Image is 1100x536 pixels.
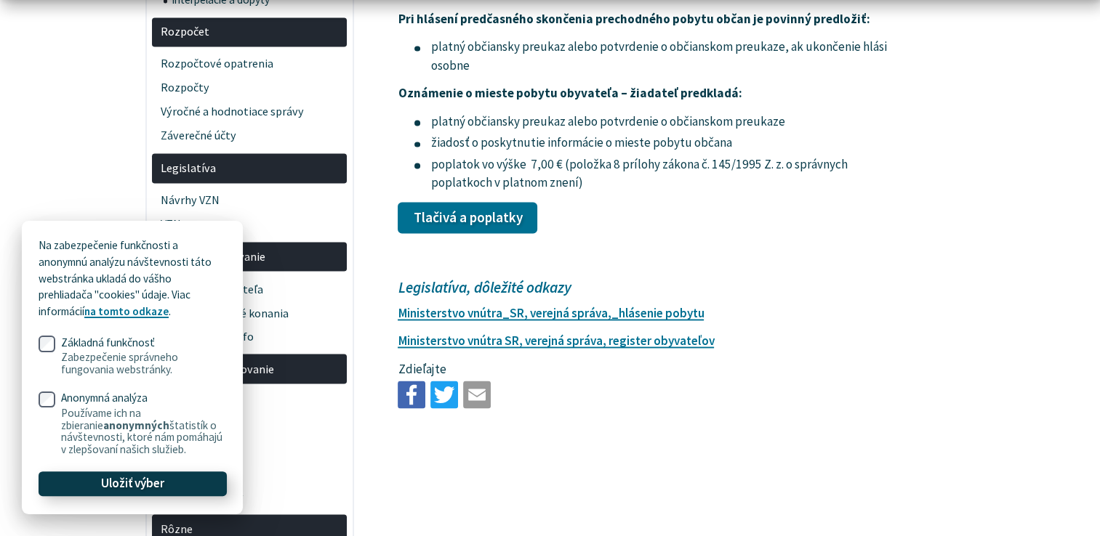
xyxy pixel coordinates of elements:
span: Faktúry [161,413,339,437]
span: Výzvy a výberové konania [161,301,339,325]
img: Zdieľať e-mailom [463,381,491,408]
strong: anonymných [103,418,169,432]
a: Archív [152,389,347,413]
a: Zmluvy [152,460,347,484]
span: Legislatíva [161,156,339,180]
span: Návrhy VZN [161,188,339,212]
span: Povinné zverejňovanie [161,357,339,381]
a: Výzvy a výberové konania [152,301,347,325]
a: Rozpočty [152,76,347,100]
p: Na zabezpečenie funkčnosti a anonymnú analýzu návštevnosti táto webstránka ukladá do vášho prehli... [39,237,226,320]
em: Legislatíva, dôležité odkazy [398,277,571,296]
span: Objednávky [161,436,339,460]
a: Tlačivá a poplatky [398,202,537,234]
li: platný občiansky preukaz alebo potvrdenie o občianskom preukaze, ak ukončenie hlási osobne [414,38,888,75]
strong: Pri hlásení predčasného skončenia prechodného pobytu občan je povinný predložiť: [398,11,870,27]
strong: Oznámenie o mieste pobytu obyvateľa – žiadateľ predkladá: [398,85,742,101]
a: Faktúry [152,413,347,437]
span: Výročné a hodnotiace správy [161,100,339,124]
a: Ministerstvo vnútra_SR, verejná správa,_hlásenie pobytu [398,304,704,320]
input: Základná funkčnosťZabezpečenie správneho fungovania webstránky. [39,336,55,352]
a: Výročné a hodnotiace správy [152,100,347,124]
a: Legislatíva [152,153,347,183]
span: Obstarávanie, info [161,325,339,349]
span: Základná funkčnosť [61,337,227,376]
a: Verejné obstarávanie [152,242,347,272]
button: Uložiť výber [39,471,226,496]
span: Rozpočtové opatrenia [161,52,339,76]
a: Návrhy VZN [152,188,347,212]
a: Povinné zverejňovanie [152,354,347,383]
a: Verejné vyhlášky [152,484,347,508]
span: Rozpočet [161,20,339,44]
span: Zmluvy [161,460,339,484]
span: Zabezpečenie správneho fungovania webstránky. [61,352,227,375]
a: Objednávky [152,436,347,460]
li: žiadosť o poskytnutie informácie o mieste pobytu občana [414,134,888,153]
span: Profil obstarávateľa [161,277,339,301]
a: Rozpočtové opatrenia [152,52,347,76]
input: Anonymná analýzaPoužívame ich na zbieranieanonymnýchštatistík o návštevnosti, ktoré nám pomáhajú ... [39,391,55,408]
li: platný občiansky preukaz alebo potvrdenie o občianskom preukaze [414,113,888,131]
span: Anonymná analýza [61,392,227,455]
img: Zdieľať na Twitteri [430,381,458,408]
span: Rozpočty [161,76,339,100]
a: Ministerstvo vnútra SR, verejná správa, register obyvateľov [398,332,714,348]
span: Verejné obstarávanie [161,245,339,269]
span: Záverečné účty [161,124,339,148]
span: Verejné vyhlášky [161,484,339,508]
a: Záverečné účty [152,124,347,148]
a: Profil obstarávateľa [152,277,347,301]
a: Obstarávanie, info [152,325,347,349]
li: poplatok vo výške 7,00 € (položka 8 prílohy zákona č. 145/1995 Z. z. o správnych poplatkoch v pla... [414,155,888,192]
a: VZN [152,212,347,236]
span: Archív [161,389,339,413]
span: Používame ich na zbieranie štatistík o návštevnosti, ktoré nám pomáhajú v zlepšovaní našich služieb. [61,407,227,456]
p: Zdieľajte [398,360,888,378]
span: VZN [161,212,339,236]
span: Uložiť výber [101,476,164,492]
a: Rozpočet [152,17,347,47]
a: na tomto odkaze [84,304,169,318]
img: Zdieľať na Facebooku [398,381,425,408]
